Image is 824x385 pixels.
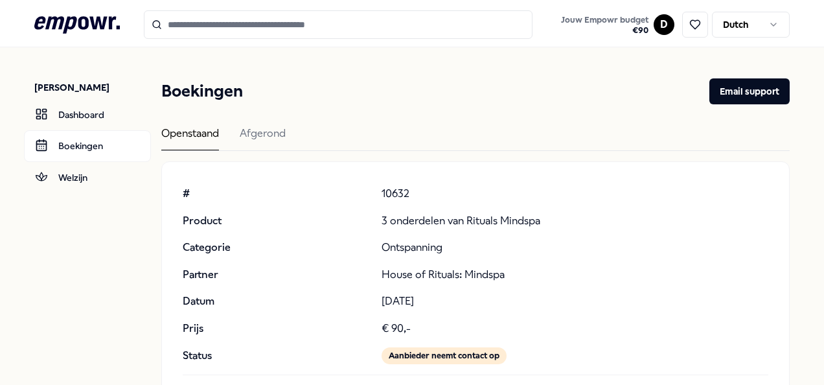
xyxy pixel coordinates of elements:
[144,10,532,39] input: Search for products, categories or subcategories
[240,125,286,150] div: Afgerond
[382,239,768,256] p: Ontspanning
[561,15,648,25] span: Jouw Empowr budget
[709,78,790,104] button: Email support
[24,162,151,193] a: Welzijn
[183,293,371,310] p: Datum
[183,320,371,337] p: Prijs
[183,239,371,256] p: Categorie
[183,185,371,202] p: #
[183,266,371,283] p: Partner
[34,81,151,94] p: [PERSON_NAME]
[382,185,768,202] p: 10632
[183,213,371,229] p: Product
[161,78,243,104] h1: Boekingen
[561,25,648,36] span: € 90
[556,11,654,38] a: Jouw Empowr budget€90
[382,213,768,229] p: 3 onderdelen van Rituals Mindspa
[183,347,371,364] p: Status
[24,130,151,161] a: Boekingen
[161,125,219,150] div: Openstaand
[654,14,674,35] button: D
[24,99,151,130] a: Dashboard
[382,266,768,283] p: House of Rituals: Mindspa
[382,347,507,364] div: Aanbieder neemt contact op
[558,12,651,38] button: Jouw Empowr budget€90
[382,293,768,310] p: [DATE]
[382,320,768,337] p: € 90,-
